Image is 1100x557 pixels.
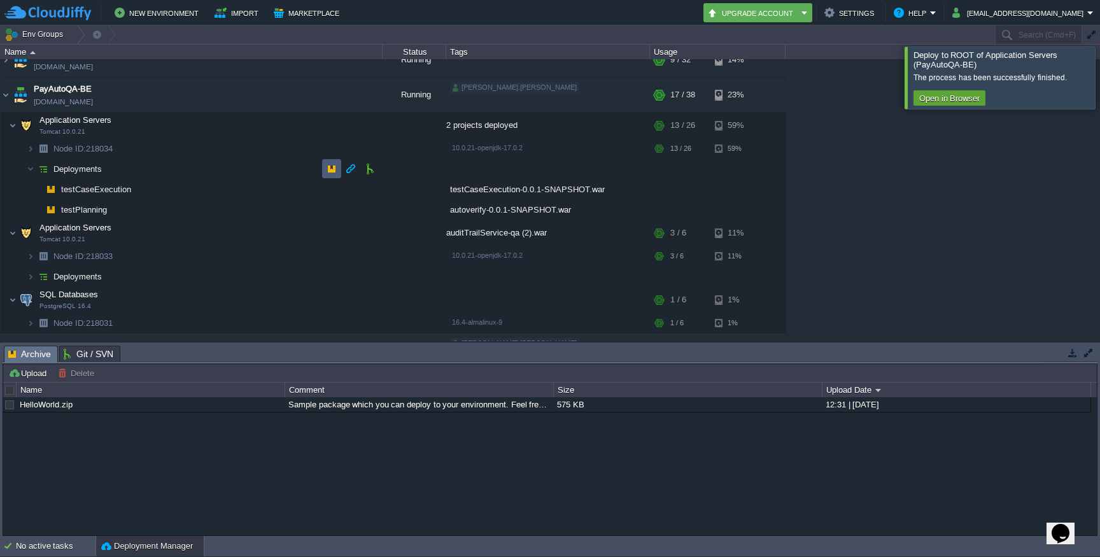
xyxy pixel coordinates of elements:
[670,113,695,138] div: 13 / 26
[53,144,86,153] span: Node ID:
[913,50,1057,69] span: Deploy to ROOT of Application Servers (PayAutoQA-BE)
[53,251,86,261] span: Node ID:
[446,220,650,246] div: auditTrailService-qa (2).war
[915,92,984,104] button: Open in Browser
[715,78,756,112] div: 23%
[1,43,11,77] img: AMDAwAAAACH5BAEAAAAALAAAAAABAAEAAAICRAEAOw==
[715,220,756,246] div: 11%
[1,78,11,112] img: AMDAwAAAACH5BAEAAAAALAAAAAABAAEAAAICRAEAOw==
[52,143,115,154] span: 218034
[823,383,1090,397] div: Upload Date
[446,113,650,138] div: 2 projects deployed
[286,383,553,397] div: Comment
[1,334,11,368] img: AMDAwAAAACH5BAEAAAAALAAAAAABAAEAAAICRAEAOw==
[52,318,115,328] span: 218031
[215,5,262,20] button: Import
[1047,506,1087,544] iframe: chat widget
[670,78,695,112] div: 17 / 38
[670,220,686,246] div: 3 / 6
[27,159,34,179] img: AMDAwAAAACH5BAEAAAAALAAAAAABAAEAAAICRAEAOw==
[34,95,93,108] a: [DOMAIN_NAME]
[670,139,691,159] div: 13 / 26
[1,45,382,59] div: Name
[383,78,446,112] div: Running
[27,313,34,333] img: AMDAwAAAACH5BAEAAAAALAAAAAABAAEAAAICRAEAOw==
[34,83,92,95] a: PayAutoQA-BE
[39,128,85,136] span: Tomcat 10.0.21
[447,45,649,59] div: Tags
[30,51,36,54] img: AMDAwAAAACH5BAEAAAAALAAAAAABAAEAAAICRAEAOw==
[17,113,35,138] img: AMDAwAAAACH5BAEAAAAALAAAAAABAAEAAAICRAEAOw==
[707,5,798,20] button: Upgrade Account
[554,397,821,412] div: 575 KB
[39,236,85,243] span: Tomcat 10.0.21
[39,302,91,310] span: PostgreSQL 16.4
[383,334,446,368] div: Running
[38,289,100,300] span: SQL Databases
[715,246,756,266] div: 11%
[27,267,34,286] img: AMDAwAAAACH5BAEAAAAALAAAAAABAAEAAAICRAEAOw==
[34,180,42,199] img: AMDAwAAAACH5BAEAAAAALAAAAAABAAEAAAICRAEAOw==
[101,540,193,553] button: Deployment Manager
[52,251,115,262] span: 218033
[42,180,60,199] img: AMDAwAAAACH5BAEAAAAALAAAAAABAAEAAAICRAEAOw==
[4,5,91,21] img: CloudJiffy
[822,397,1090,412] div: 12:31 | [DATE]
[824,5,878,20] button: Settings
[52,271,104,282] a: Deployments
[446,180,650,199] div: testCaseExecution-0.0.1-SNAPSHOT.war
[651,45,785,59] div: Usage
[16,536,95,556] div: No active tasks
[670,287,686,313] div: 1 / 6
[11,78,29,112] img: AMDAwAAAACH5BAEAAAAALAAAAAABAAEAAAICRAEAOw==
[11,43,29,77] img: AMDAwAAAACH5BAEAAAAALAAAAAABAAEAAAICRAEAOw==
[670,313,684,333] div: 1 / 6
[17,287,35,313] img: AMDAwAAAACH5BAEAAAAALAAAAAABAAEAAAICRAEAOw==
[452,251,523,259] span: 10.0.21-openjdk-17.0.2
[34,200,42,220] img: AMDAwAAAACH5BAEAAAAALAAAAAABAAEAAAICRAEAOw==
[58,367,98,379] button: Delete
[446,200,650,220] div: autoverify-0.0.1-SNAPSHOT.war
[913,73,1092,83] div: The process has been successfully finished.
[17,383,285,397] div: Name
[115,5,202,20] button: New Environment
[383,45,446,59] div: Status
[11,334,29,368] img: AMDAwAAAACH5BAEAAAAALAAAAAABAAEAAAICRAEAOw==
[452,144,523,152] span: 10.0.21-openjdk-17.0.2
[38,115,113,125] span: Application Servers
[715,43,756,77] div: 14%
[27,139,34,159] img: AMDAwAAAACH5BAEAAAAALAAAAAABAAEAAAICRAEAOw==
[715,313,756,333] div: 1%
[64,346,113,362] span: Git / SVN
[715,334,756,368] div: 1%
[60,204,109,215] a: testPlanning
[715,287,756,313] div: 1%
[450,338,579,349] div: [PERSON_NAME].[PERSON_NAME]
[450,82,579,94] div: [PERSON_NAME].[PERSON_NAME]
[20,400,73,409] a: HelloWorld.zip
[4,25,67,43] button: Env Groups
[38,290,100,299] a: SQL DatabasesPostgreSQL 16.4
[60,184,133,195] a: testCaseExecution
[9,113,17,138] img: AMDAwAAAACH5BAEAAAAALAAAAAABAAEAAAICRAEAOw==
[383,43,446,77] div: Running
[34,60,93,73] a: [DOMAIN_NAME]
[9,220,17,246] img: AMDAwAAAACH5BAEAAAAALAAAAAABAAEAAAICRAEAOw==
[53,318,86,328] span: Node ID:
[715,139,756,159] div: 59%
[38,222,113,233] span: Application Servers
[52,318,115,328] a: Node ID:218031
[34,339,91,351] span: PayAutoQA-FE
[52,164,104,174] a: Deployments
[670,43,691,77] div: 9 / 32
[274,5,343,20] button: Marketplace
[34,139,52,159] img: AMDAwAAAACH5BAEAAAAALAAAAAABAAEAAAICRAEAOw==
[452,318,502,326] span: 16.4-almalinux-9
[670,334,686,368] div: 1 / 4
[894,5,930,20] button: Help
[9,287,17,313] img: AMDAwAAAACH5BAEAAAAALAAAAAABAAEAAAICRAEAOw==
[715,113,756,138] div: 59%
[8,367,50,379] button: Upload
